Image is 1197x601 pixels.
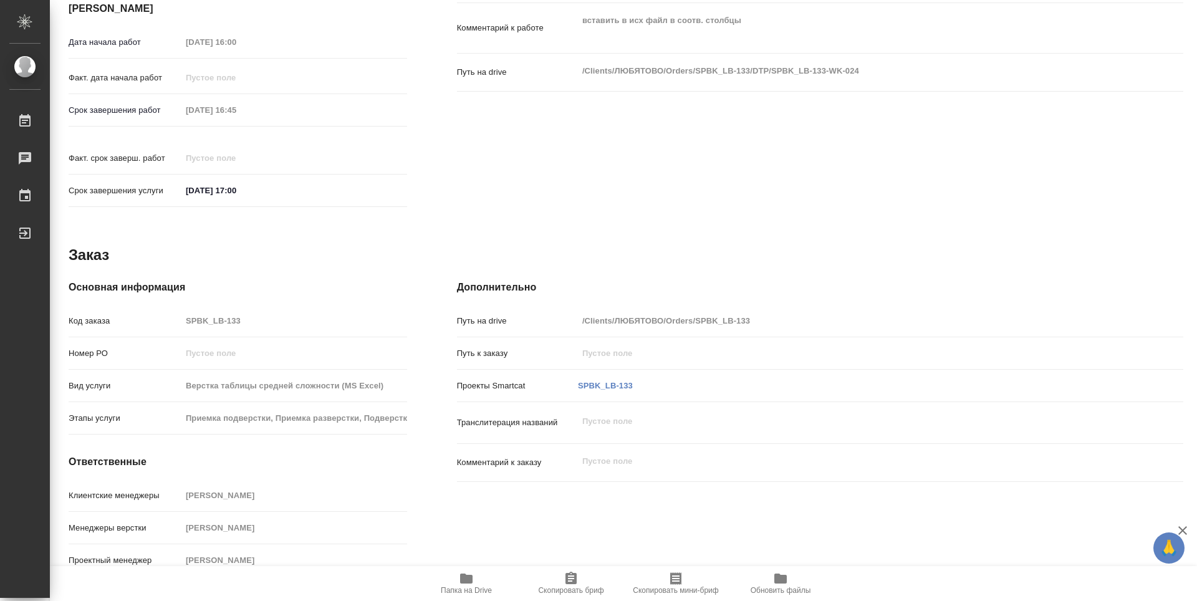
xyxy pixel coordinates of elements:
p: Срок завершения услуги [69,185,181,197]
button: Скопировать мини-бриф [623,566,728,601]
p: Комментарий к работе [457,22,578,34]
input: Пустое поле [181,551,407,569]
p: Комментарий к заказу [457,456,578,469]
input: Пустое поле [181,486,407,504]
input: Пустое поле [181,101,291,119]
input: Пустое поле [181,409,407,427]
span: Скопировать бриф [538,586,603,595]
h4: Дополнительно [457,280,1183,295]
button: Обновить файлы [728,566,833,601]
span: Обновить файлы [751,586,811,595]
p: Путь на drive [457,315,578,327]
button: Папка на Drive [414,566,519,601]
p: Факт. срок заверш. работ [69,152,181,165]
span: Скопировать мини-бриф [633,586,718,595]
p: Транслитерация названий [457,416,578,429]
a: SPBK_LB-133 [578,381,633,390]
p: Срок завершения работ [69,104,181,117]
input: Пустое поле [181,312,407,330]
textarea: /Clients/ЛЮБЯТОВО/Orders/SPBK_LB-133/DTP/SPBK_LB-133-WK-024 [578,60,1123,82]
span: Папка на Drive [441,586,492,595]
input: Пустое поле [578,344,1123,362]
p: Этапы услуги [69,412,181,425]
input: Пустое поле [181,149,291,167]
p: Номер РО [69,347,181,360]
p: Путь на drive [457,66,578,79]
h4: Основная информация [69,280,407,295]
button: 🙏 [1153,532,1185,564]
p: Проекты Smartcat [457,380,578,392]
h4: [PERSON_NAME] [69,1,407,16]
p: Код заказа [69,315,181,327]
h2: Заказ [69,245,109,265]
input: Пустое поле [181,69,291,87]
span: 🙏 [1158,535,1180,561]
input: Пустое поле [181,33,291,51]
input: ✎ Введи что-нибудь [181,181,291,200]
p: Дата начала работ [69,36,181,49]
h4: Ответственные [69,454,407,469]
p: Менеджеры верстки [69,522,181,534]
p: Проектный менеджер [69,554,181,567]
input: Пустое поле [181,344,407,362]
p: Вид услуги [69,380,181,392]
p: Клиентские менеджеры [69,489,181,502]
input: Пустое поле [181,377,407,395]
button: Скопировать бриф [519,566,623,601]
p: Факт. дата начала работ [69,72,181,84]
input: Пустое поле [181,519,407,537]
input: Пустое поле [578,312,1123,330]
textarea: вставить в исх файл в соотв. столбцы [578,10,1123,44]
p: Путь к заказу [457,347,578,360]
